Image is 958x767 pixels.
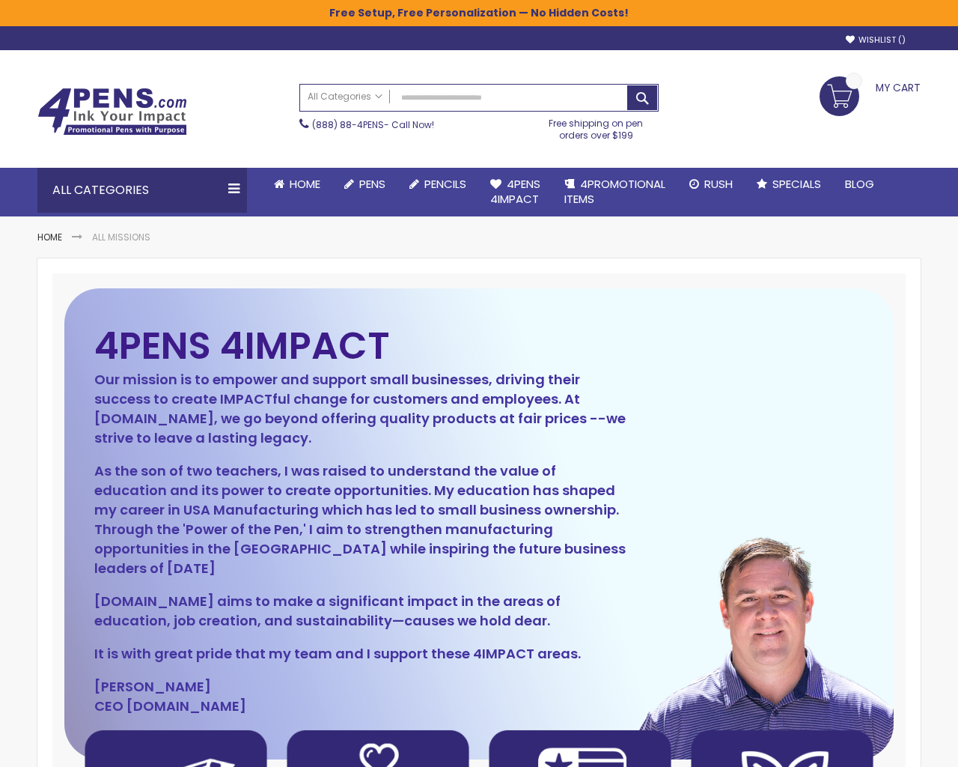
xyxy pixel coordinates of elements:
a: Pens [332,168,397,201]
p: [PERSON_NAME] CEO [DOMAIN_NAME] [94,677,627,716]
a: Home [262,168,332,201]
img: 4Pens Custom Pens and Promotional Products [37,88,187,136]
a: (888) 88-4PENS [312,118,384,131]
span: Blog [845,176,874,192]
span: Home [290,176,320,192]
span: - Call Now! [312,118,434,131]
h2: 4PENS 4IMPACT [94,333,627,359]
a: Specials [745,168,833,201]
a: Rush [677,168,745,201]
div: All Categories [37,168,247,213]
span: Rush [704,176,733,192]
p: It is with great pride that my team and I support these 4IMPACT areas. [94,644,627,664]
p: Our mission is to empower and support small businesses, driving their success to create IMPACTful... [94,370,627,448]
a: Blog [833,168,886,201]
span: Pens [359,176,385,192]
a: 4PROMOTIONALITEMS [552,168,677,216]
p: [DOMAIN_NAME] aims to make a significant impact in the areas of education, job creation, and sust... [94,592,627,631]
strong: All Missions [92,231,150,243]
a: Wishlist [846,34,906,46]
span: Specials [772,176,821,192]
span: Pencils [424,176,466,192]
span: All Categories [308,91,382,103]
a: Pencils [397,168,478,201]
p: As the son of two teachers, I was raised to understand the value of education and its power to cr... [94,461,627,578]
img: ceo_img_v1.png [627,536,894,760]
a: Home [37,231,62,243]
span: 4PROMOTIONAL ITEMS [564,176,665,207]
a: All Categories [300,85,390,109]
div: Free shipping on pen orders over $199 [534,112,659,142]
span: 4Pens 4impact [490,176,540,207]
a: 4Pens4impact [478,168,552,216]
